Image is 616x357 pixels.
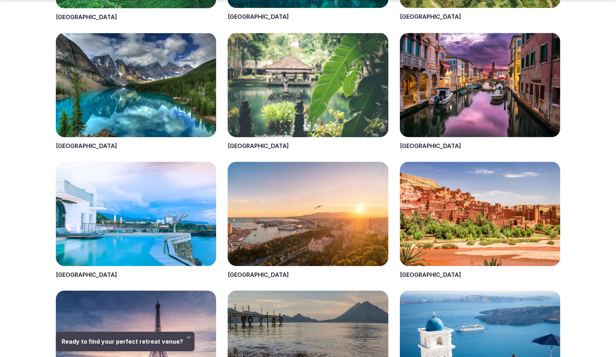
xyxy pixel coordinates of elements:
[56,271,117,278] a: [GEOGRAPHIC_DATA]
[400,13,461,20] a: [GEOGRAPHIC_DATA]
[56,142,117,149] a: [GEOGRAPHIC_DATA]
[400,271,461,278] a: [GEOGRAPHIC_DATA]
[56,13,117,21] a: [GEOGRAPHIC_DATA]
[400,142,461,149] a: [GEOGRAPHIC_DATA]
[228,271,289,278] a: [GEOGRAPHIC_DATA]
[228,142,289,149] a: [GEOGRAPHIC_DATA]
[228,13,289,20] a: [GEOGRAPHIC_DATA]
